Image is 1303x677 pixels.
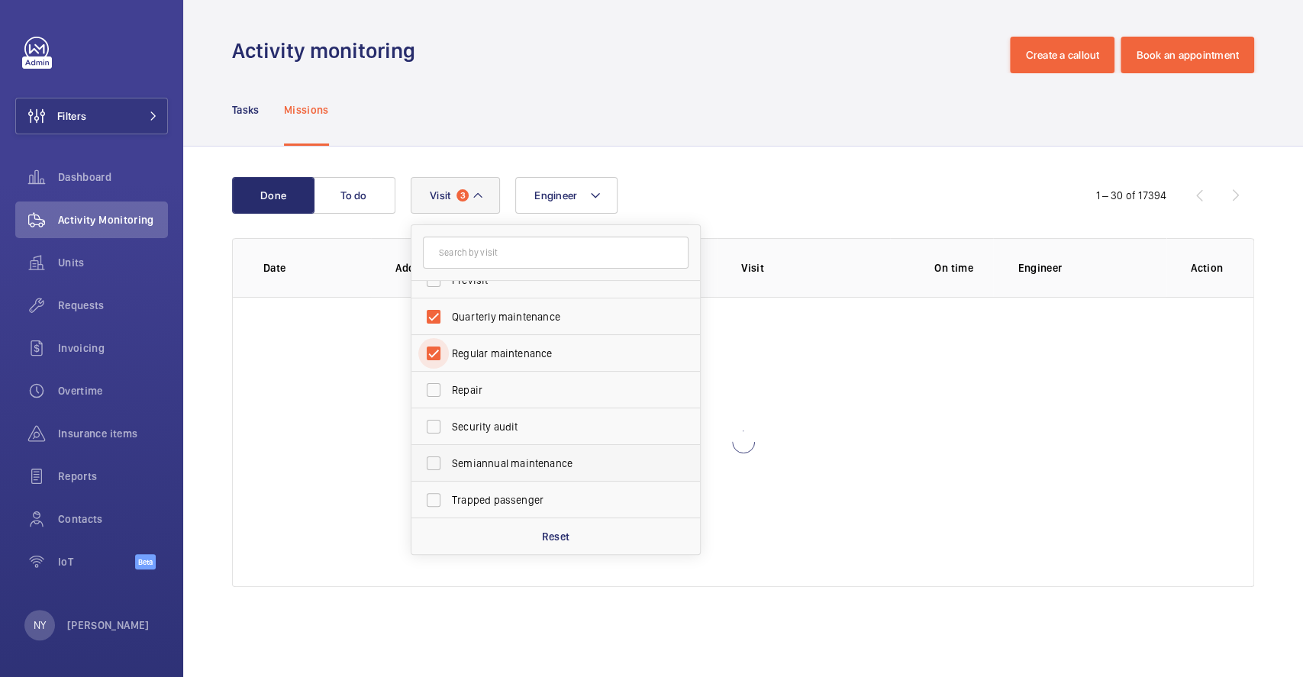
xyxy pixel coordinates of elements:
span: Dashboard [58,169,168,185]
span: Contacts [58,511,168,527]
p: NY [34,617,46,633]
span: IoT [58,554,135,569]
span: Insurance items [58,426,168,441]
p: Address [395,260,543,276]
span: Units [58,255,168,270]
span: Trapped passenger [452,492,662,508]
span: Invoicing [58,340,168,356]
span: Reports [58,469,168,484]
h1: Activity monitoring [232,37,424,65]
span: Activity Monitoring [58,212,168,227]
button: Engineer [515,177,618,214]
button: Visit3 [411,177,500,214]
button: To do [313,177,395,214]
span: Security audit [452,419,662,434]
span: Visit [430,189,450,201]
button: Book an appointment [1121,37,1254,73]
span: Beta [135,554,156,569]
input: Search by visit [423,237,689,269]
p: Date [263,260,371,276]
span: Engineer [534,189,577,201]
p: Missions [284,102,329,118]
span: Requests [58,298,168,313]
button: Filters [15,98,168,134]
p: Action [1191,260,1223,276]
p: Reset [542,529,570,544]
span: Quarterly maintenance [452,309,662,324]
span: 3 [456,189,469,201]
span: Overtime [58,383,168,398]
button: Done [232,177,314,214]
span: Filters [57,108,86,124]
span: Repair [452,382,662,398]
p: On time [914,260,994,276]
p: [PERSON_NAME] [67,617,150,633]
p: Tasks [232,102,260,118]
span: Regular maintenance [452,346,662,361]
p: Visit [741,260,889,276]
p: Engineer [1018,260,1166,276]
button: Create a callout [1010,37,1114,73]
span: Semiannual maintenance [452,456,662,471]
div: 1 – 30 of 17394 [1095,188,1166,203]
